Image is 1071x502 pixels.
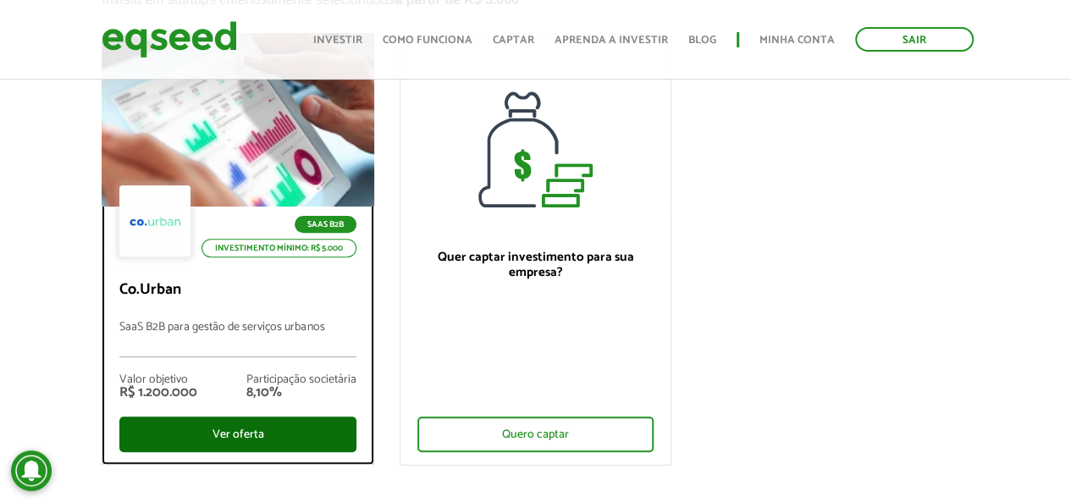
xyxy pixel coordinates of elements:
img: EqSeed [102,17,237,62]
div: Ver oferta [119,416,356,452]
div: 8,10% [246,386,356,400]
div: Quero captar [417,416,654,452]
a: Investir [313,35,362,46]
p: SaaS B2B [295,216,356,233]
div: Valor objetivo [119,374,197,386]
a: Sair [855,27,974,52]
a: Aprenda a investir [555,35,668,46]
a: Minha conta [759,35,835,46]
p: Investimento mínimo: R$ 5.000 [202,239,356,257]
a: Quer captar investimento para sua empresa? Quero captar [400,33,671,466]
a: Captar [493,35,534,46]
div: R$ 1.200.000 [119,386,197,400]
p: SaaS B2B para gestão de serviços urbanos [119,321,356,357]
p: Co.Urban [119,281,356,300]
p: Quer captar investimento para sua empresa? [417,250,654,280]
a: Como funciona [383,35,472,46]
a: SaaS B2B Investimento mínimo: R$ 5.000 Co.Urban SaaS B2B para gestão de serviços urbanos Valor ob... [102,33,373,465]
a: Blog [688,35,716,46]
div: Participação societária [246,374,356,386]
